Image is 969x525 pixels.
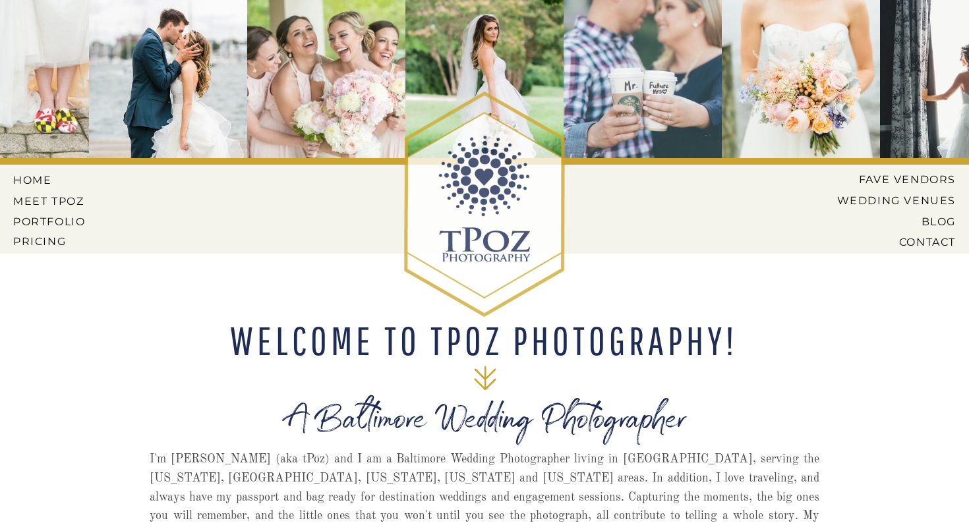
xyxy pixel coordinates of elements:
[13,215,88,227] a: PORTFOLIO
[13,195,85,207] a: MEET tPoz
[13,174,73,186] a: HOME
[187,410,783,454] h1: A Baltimore Wedding Photographer
[827,215,956,227] a: BLOG
[848,173,956,185] a: Fave Vendors
[13,235,88,247] a: Pricing
[852,236,956,248] a: CONTACT
[221,321,746,360] h2: WELCOME TO tPoz Photography!
[817,194,956,206] a: Wedding Venues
